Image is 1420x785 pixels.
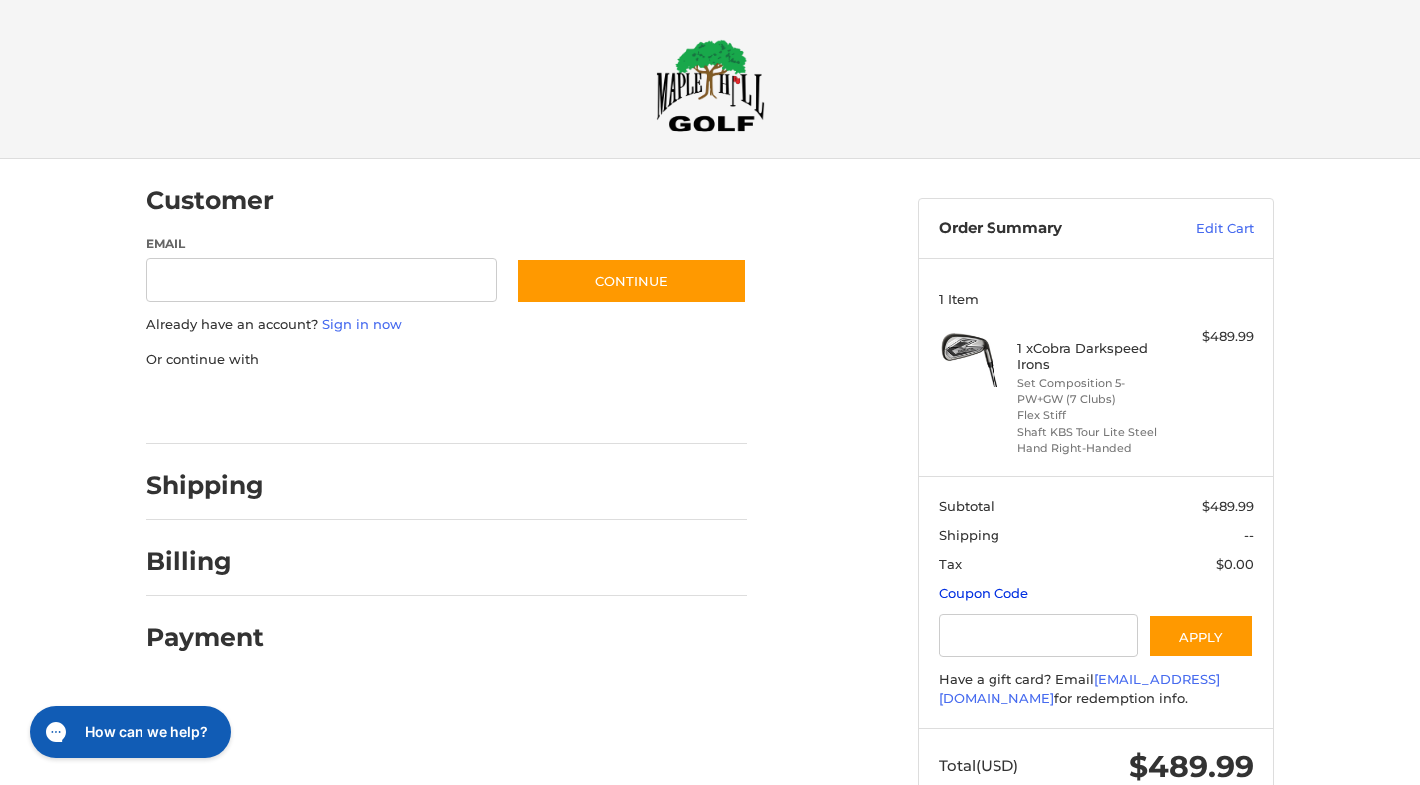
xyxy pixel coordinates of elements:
a: Coupon Code [939,585,1028,601]
h3: 1 Item [939,291,1254,307]
a: Sign in now [322,316,402,332]
h3: Order Summary [939,219,1153,239]
a: Edit Cart [1153,219,1254,239]
span: Tax [939,556,962,572]
li: Shaft KBS Tour Lite Steel [1017,424,1170,441]
button: Apply [1148,614,1254,658]
div: Have a gift card? Email for redemption info. [939,670,1254,709]
p: Or continue with [146,350,747,370]
span: Subtotal [939,498,994,514]
button: Continue [516,258,747,304]
span: $0.00 [1216,556,1254,572]
label: Email [146,235,497,253]
li: Hand Right-Handed [1017,440,1170,457]
span: Total (USD) [939,756,1018,775]
h2: Customer [146,185,274,216]
li: Set Composition 5-PW+GW (7 Clubs) [1017,375,1170,407]
iframe: Gorgias live chat messenger [20,699,237,765]
h2: Payment [146,622,264,653]
input: Gift Certificate or Coupon Code [939,614,1139,658]
iframe: PayPal-venmo [478,389,628,424]
iframe: PayPal-paypal [141,389,290,424]
iframe: PayPal-paylater [309,389,458,424]
p: Already have an account? [146,315,747,335]
div: $489.99 [1175,327,1254,347]
span: Shipping [939,527,999,543]
img: Maple Hill Golf [656,39,765,132]
h4: 1 x Cobra Darkspeed Irons [1017,340,1170,373]
span: $489.99 [1129,748,1254,785]
iframe: Google Customer Reviews [1256,731,1420,785]
li: Flex Stiff [1017,407,1170,424]
span: $489.99 [1202,498,1254,514]
h2: Billing [146,546,263,577]
h2: Shipping [146,470,264,501]
span: -- [1244,527,1254,543]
